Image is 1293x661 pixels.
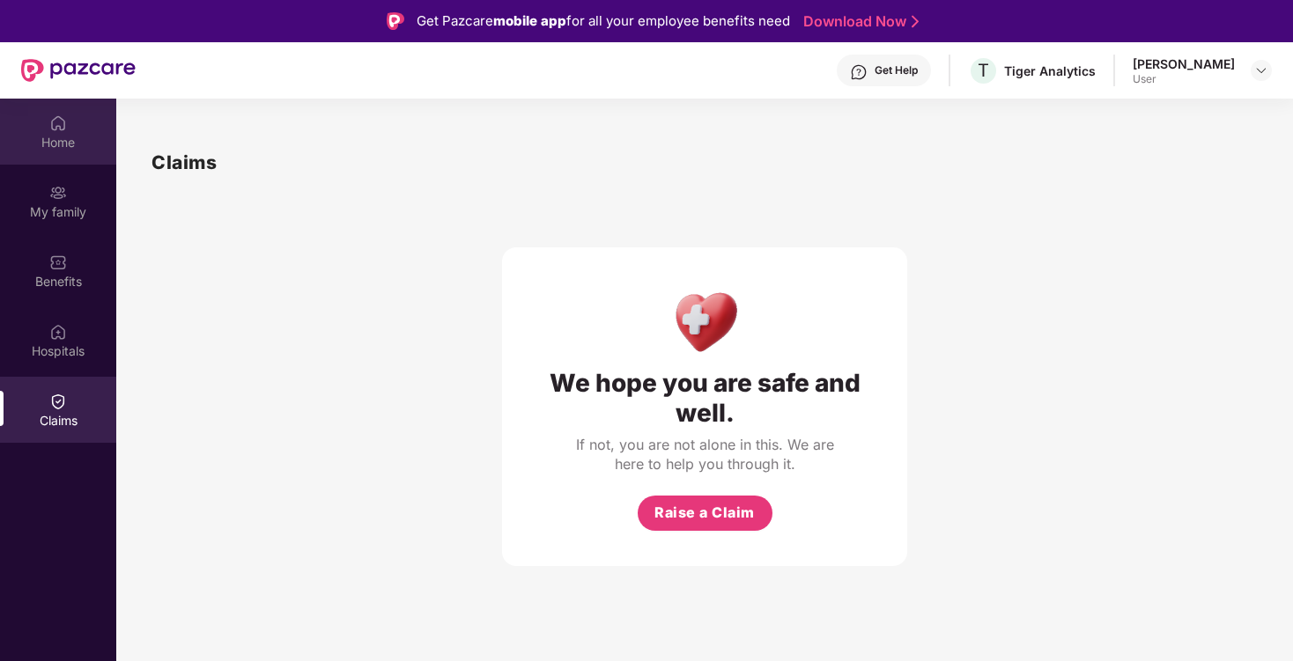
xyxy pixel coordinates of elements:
img: svg+xml;base64,PHN2ZyBpZD0iSG9zcGl0YWxzIiB4bWxucz0iaHR0cDovL3d3dy53My5vcmcvMjAwMC9zdmciIHdpZHRoPS... [49,323,67,341]
img: New Pazcare Logo [21,59,136,82]
img: svg+xml;base64,PHN2ZyBpZD0iRHJvcGRvd24tMzJ4MzIiIHhtbG5zPSJodHRwOi8vd3d3LnczLm9yZy8yMDAwL3N2ZyIgd2... [1254,63,1268,77]
img: Logo [387,12,404,30]
div: Get Pazcare for all your employee benefits need [417,11,790,32]
div: Get Help [875,63,918,77]
img: svg+xml;base64,PHN2ZyBpZD0iQ2xhaW0iIHhtbG5zPSJodHRwOi8vd3d3LnczLm9yZy8yMDAwL3N2ZyIgd2lkdGg9IjIwIi... [49,393,67,410]
img: svg+xml;base64,PHN2ZyBpZD0iSGVscC0zMngzMiIgeG1sbnM9Imh0dHA6Ly93d3cudzMub3JnLzIwMDAvc3ZnIiB3aWR0aD... [850,63,868,81]
a: Download Now [803,12,913,31]
img: svg+xml;base64,PHN2ZyB3aWR0aD0iMjAiIGhlaWdodD0iMjAiIHZpZXdCb3g9IjAgMCAyMCAyMCIgZmlsbD0ibm9uZSIgeG... [49,184,67,202]
span: T [978,60,989,81]
img: svg+xml;base64,PHN2ZyBpZD0iQmVuZWZpdHMiIHhtbG5zPSJodHRwOi8vd3d3LnczLm9yZy8yMDAwL3N2ZyIgd2lkdGg9Ij... [49,253,67,271]
div: We hope you are safe and well. [537,368,872,428]
span: Raise a Claim [654,502,755,524]
div: Tiger Analytics [1004,62,1096,79]
div: If not, you are not alone in this. We are here to help you through it. [573,435,837,474]
img: Health Care [667,283,743,359]
div: [PERSON_NAME] [1133,55,1235,72]
div: User [1133,72,1235,86]
button: Raise a Claim [638,496,772,531]
h1: Claims [151,148,217,177]
img: svg+xml;base64,PHN2ZyBpZD0iSG9tZSIgeG1sbnM9Imh0dHA6Ly93d3cudzMub3JnLzIwMDAvc3ZnIiB3aWR0aD0iMjAiIG... [49,114,67,132]
img: Stroke [912,12,919,31]
strong: mobile app [493,12,566,29]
